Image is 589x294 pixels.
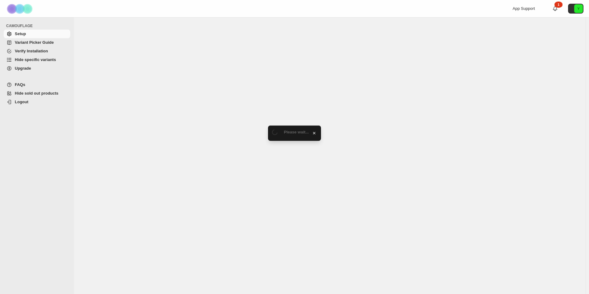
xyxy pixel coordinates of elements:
a: Variant Picker Guide [4,38,70,47]
a: Hide specific variants [4,55,70,64]
span: CAMOUFLAGE [6,23,71,28]
span: Logout [15,100,28,104]
span: FAQs [15,82,25,87]
a: 1 [552,6,558,12]
a: Verify Installation [4,47,70,55]
button: Avatar with initials Y [568,4,583,14]
span: Hide specific variants [15,57,56,62]
span: Verify Installation [15,49,48,53]
a: Logout [4,98,70,106]
span: Variant Picker Guide [15,40,54,45]
a: Hide sold out products [4,89,70,98]
span: Upgrade [15,66,31,71]
img: Camouflage [5,0,36,17]
span: Please wait... [284,130,309,134]
span: Hide sold out products [15,91,59,96]
a: Setup [4,30,70,38]
span: App Support [513,6,535,11]
a: Upgrade [4,64,70,73]
span: Setup [15,31,26,36]
a: FAQs [4,80,70,89]
span: Avatar with initials Y [574,4,583,13]
text: Y [577,7,580,10]
div: 1 [554,2,563,8]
